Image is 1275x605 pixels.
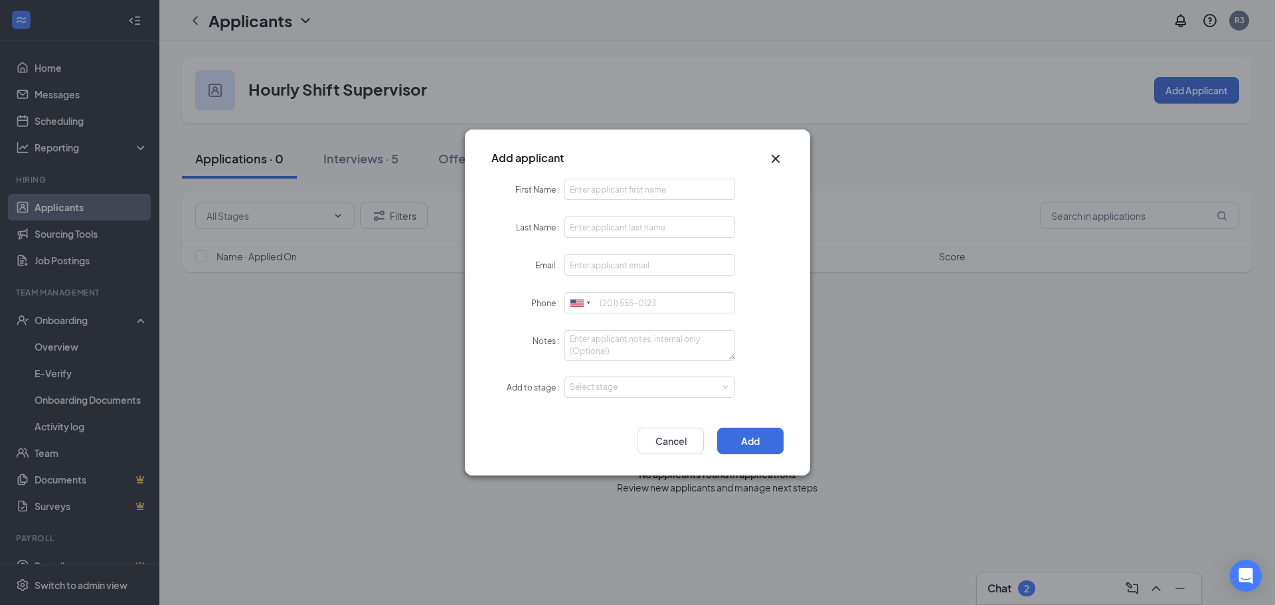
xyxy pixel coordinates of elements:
[564,254,735,276] input: Email
[515,185,564,195] label: First Name
[768,151,784,167] button: Close
[491,151,564,165] h3: Add applicant
[564,216,735,238] input: Last Name
[531,298,564,308] label: Phone
[533,336,564,346] label: Notes
[564,179,735,200] input: First Name
[637,428,704,454] button: Cancel
[1230,560,1262,592] div: Open Intercom Messenger
[507,383,564,392] label: Add to stage
[516,222,564,232] label: Last Name
[570,381,724,394] div: Select stage
[565,293,596,313] div: United States: +1
[768,151,784,167] svg: Cross
[564,292,735,313] input: (201) 555-0123
[717,428,784,454] button: Add
[564,330,735,361] textarea: Notes
[535,260,564,270] label: Email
